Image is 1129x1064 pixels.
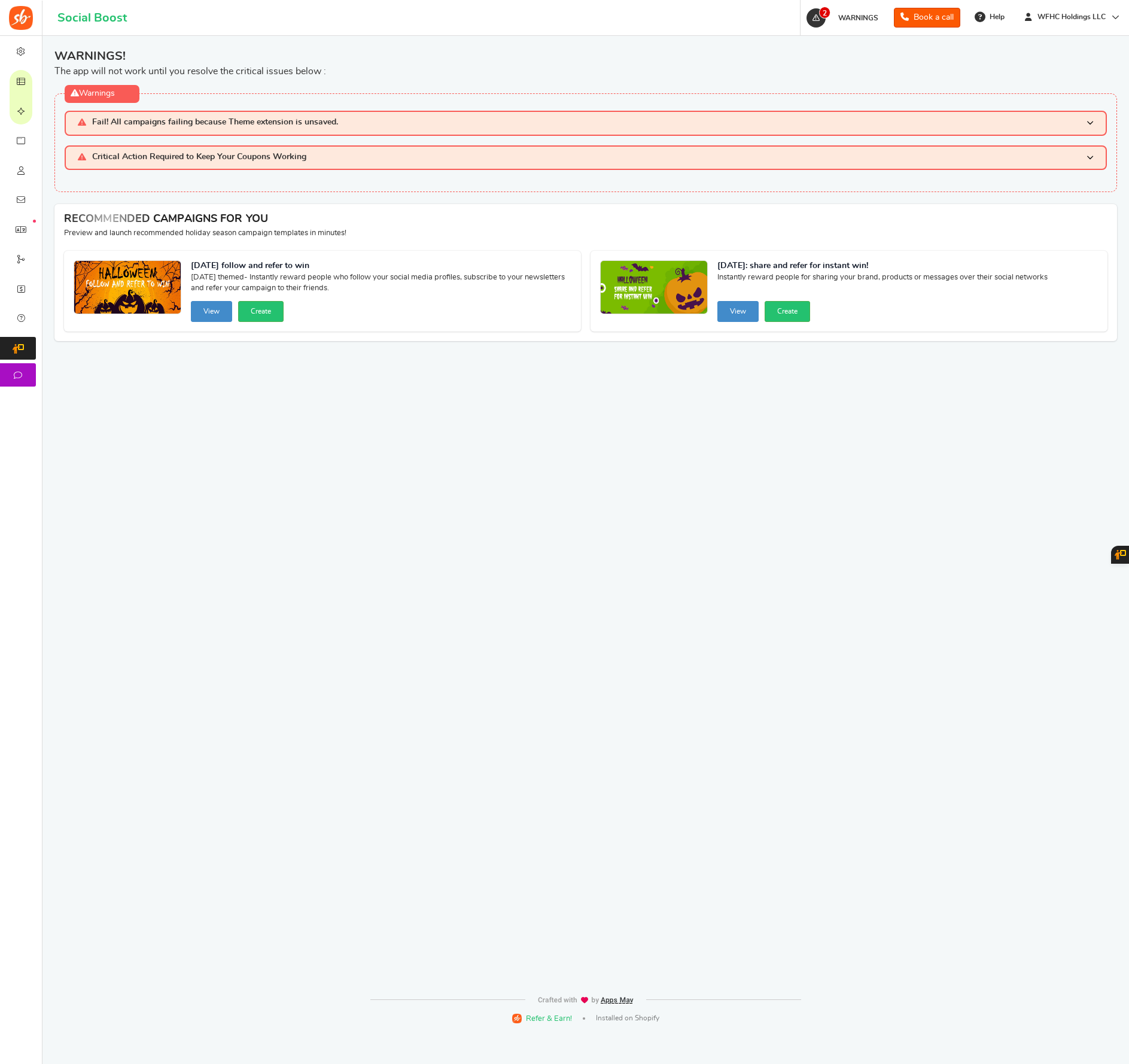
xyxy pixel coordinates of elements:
[33,220,36,223] em: New
[717,272,1048,296] span: Instantly reward people for sharing your brand, products or messages over their social networks
[9,6,33,30] img: Social Boost
[92,118,338,128] span: Fail! All campaigns failing because Theme extension is unsaved.
[819,7,830,19] span: 2
[191,260,571,272] strong: [DATE] follow and refer to win
[65,85,139,103] div: Warnings
[191,301,232,322] button: View
[838,14,878,22] span: WARNINGS
[92,153,306,163] span: Critical Action Required to Keep Your Coupons Working
[1033,12,1110,22] span: WFHC Holdings LLC
[970,7,1011,26] a: Help
[717,260,1048,272] strong: [DATE]: share and refer for instant win!
[805,8,884,28] a: 2 WARNINGS
[57,11,127,25] h1: Social Boost
[512,1013,572,1024] a: Refer & Earn!
[537,996,634,1004] img: img-footer.webp
[54,48,1117,65] span: WARNINGS!
[74,261,181,315] img: Recommended Campaigns
[64,214,1107,226] h4: RECOMMENDED CAMPAIGNS FOR YOU
[765,301,810,322] button: Create
[987,12,1005,22] span: Help
[894,8,960,28] a: Book a call
[601,261,707,315] img: Recommended Campaigns
[191,272,571,296] span: [DATE] themed- Instantly reward people who follow your social media profiles, subscribe to your n...
[717,301,759,322] button: View
[596,1013,659,1023] span: Installed on Shopify
[238,301,284,322] button: Create
[54,48,1117,78] div: The app will not work until you resolve the critical issues below :
[64,228,1107,239] p: Preview and launch recommended holiday season campaign templates in minutes!
[583,1017,585,1020] span: |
